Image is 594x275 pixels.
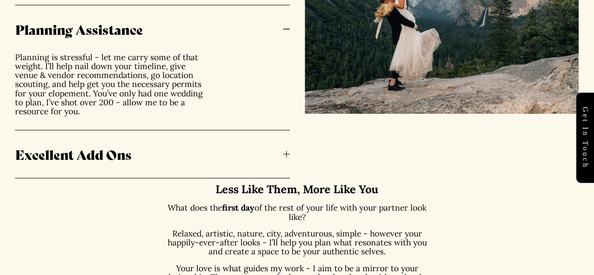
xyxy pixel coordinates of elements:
button: Excellent Add Ons [15,130,290,178]
a: Get in touch [576,93,594,183]
strong: first day [222,202,255,213]
span: Excellent Add Ons [15,144,283,164]
strong: Less Like Them, More Like You [216,182,378,196]
p: Planning is stressful - let me carry some of that weight. I’ll help nail down your timeline, give... [15,53,207,116]
p: What does the of the rest of your life with your partner look like? [160,203,434,221]
button: Planning Assistance [15,5,290,53]
div: Planning Assistance [15,53,290,130]
p: Relaxed, artistic, nature, city, adventurous, simple - however your happily-ever-after looks - I’... [160,229,434,256]
span: Planning Assistance [15,19,283,39]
